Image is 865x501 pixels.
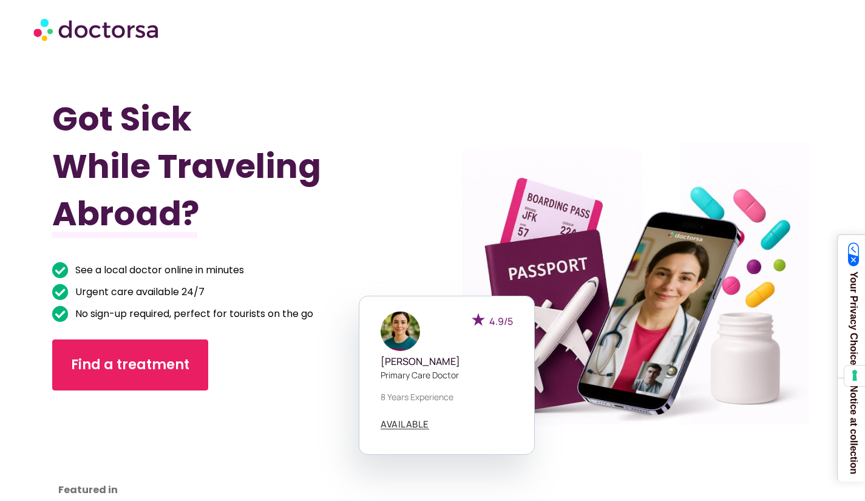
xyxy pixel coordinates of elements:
[58,409,168,500] iframe: Customer reviews powered by Trustpilot
[71,355,189,375] span: Find a treatment
[52,339,208,390] a: Find a treatment
[381,369,513,381] p: Primary care doctor
[72,284,205,301] span: Urgent care available 24/7
[72,262,244,279] span: See a local doctor online in minutes
[489,315,513,328] span: 4.9/5
[72,305,313,322] span: No sign-up required, perfect for tourists on the go
[381,356,513,367] h5: [PERSON_NAME]
[58,483,118,497] strong: Featured in
[844,366,865,386] button: Your consent preferences for tracking technologies
[381,390,513,403] p: 8 years experience
[52,95,376,237] h1: Got Sick While Traveling Abroad?
[381,420,429,429] a: AVAILABLE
